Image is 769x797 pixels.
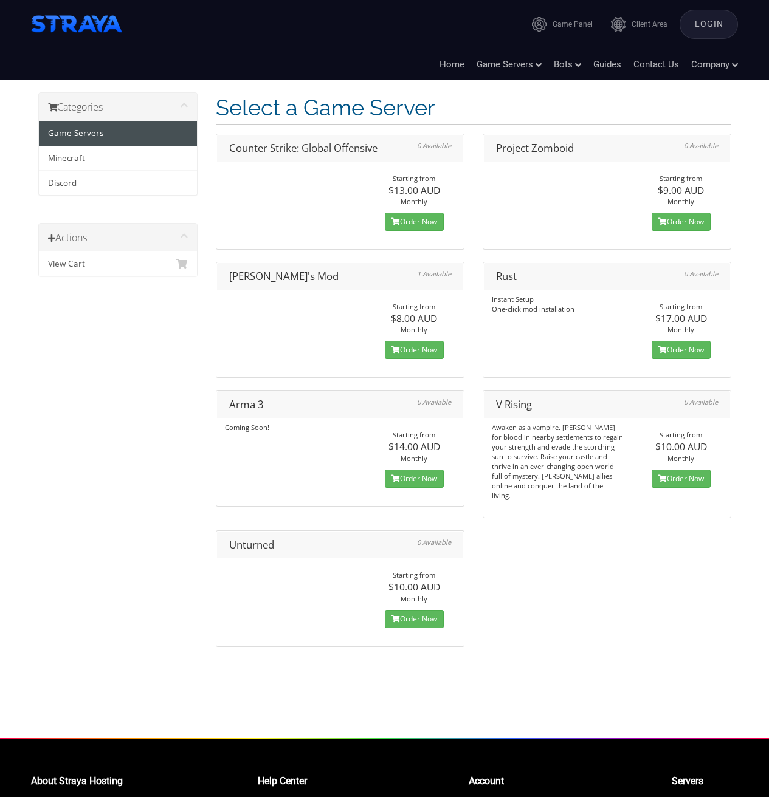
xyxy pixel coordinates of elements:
p: Awaken as a vampire. [PERSON_NAME] for blood in nearby settlements to regain your strength and ev... [492,423,623,501]
img: icon [532,17,547,32]
a: Guides [593,58,621,71]
li: About Straya Hosting [31,775,123,788]
span: 0 Available [417,141,451,151]
span: Rust [496,269,517,283]
li: Help Center [258,775,333,788]
span: $14.00 AUD [388,440,440,453]
a: Order Now [385,470,444,488]
span: $17.00 AUD [655,312,707,325]
a: Bots [554,58,581,71]
a: Game Servers [39,121,198,146]
p: Coming Soon! [225,423,356,433]
span: 1 Available [417,269,451,279]
a: Home [440,58,464,71]
a: Order Now [652,470,711,488]
span: Project Zomboid [496,141,574,155]
a: Company [691,58,738,71]
img: Straya Hosting [31,9,122,39]
h3: Actions [48,230,188,245]
a: View Cart [39,251,198,276]
span: Game Panel [553,19,593,30]
span: V Rising [496,397,532,411]
span: $10.00 AUD [655,440,707,453]
h3: Categories [48,99,188,115]
a: Minecraft [39,146,198,171]
li: Account [469,775,537,788]
a: Discord [39,171,198,195]
span: Client Area [632,19,667,30]
h1: Select a Game Server [216,92,731,125]
span: 0 Available [417,397,451,407]
a: Order Now [385,213,444,231]
a: Game Servers [477,58,542,71]
p: Instant Setup One-click mod installation [492,295,623,314]
div: Starting from Monthly [632,430,731,463]
div: Starting from Monthly [632,174,731,207]
div: Starting from Monthly [365,430,464,463]
li: Servers [672,775,738,788]
span: 0 Available [684,397,718,407]
div: Starting from Monthly [365,570,464,603]
div: Starting from Monthly [365,174,464,207]
a: Order Now [385,610,444,628]
img: icon [611,17,626,32]
a: Order Now [385,341,444,359]
span: [PERSON_NAME]'s Mod [229,269,339,283]
a: Order Now [652,341,711,359]
span: Unturned [229,538,274,552]
span: 0 Available [684,269,718,279]
span: Counter Strike: Global Offensive [229,141,378,155]
a: Game Panel [532,17,593,32]
span: 0 Available [684,141,718,151]
span: Arma 3 [229,397,264,411]
span: $9.00 AUD [658,183,704,197]
a: Contact Us [633,58,679,71]
span: 0 Available [417,538,451,547]
span: $13.00 AUD [388,183,440,197]
a: Client Area [611,17,667,32]
div: Starting from Monthly [365,302,464,335]
a: Login [680,10,738,39]
span: $8.00 AUD [391,312,437,325]
div: Starting from Monthly [632,302,731,335]
span: $10.00 AUD [388,580,440,593]
a: Order Now [652,213,711,231]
